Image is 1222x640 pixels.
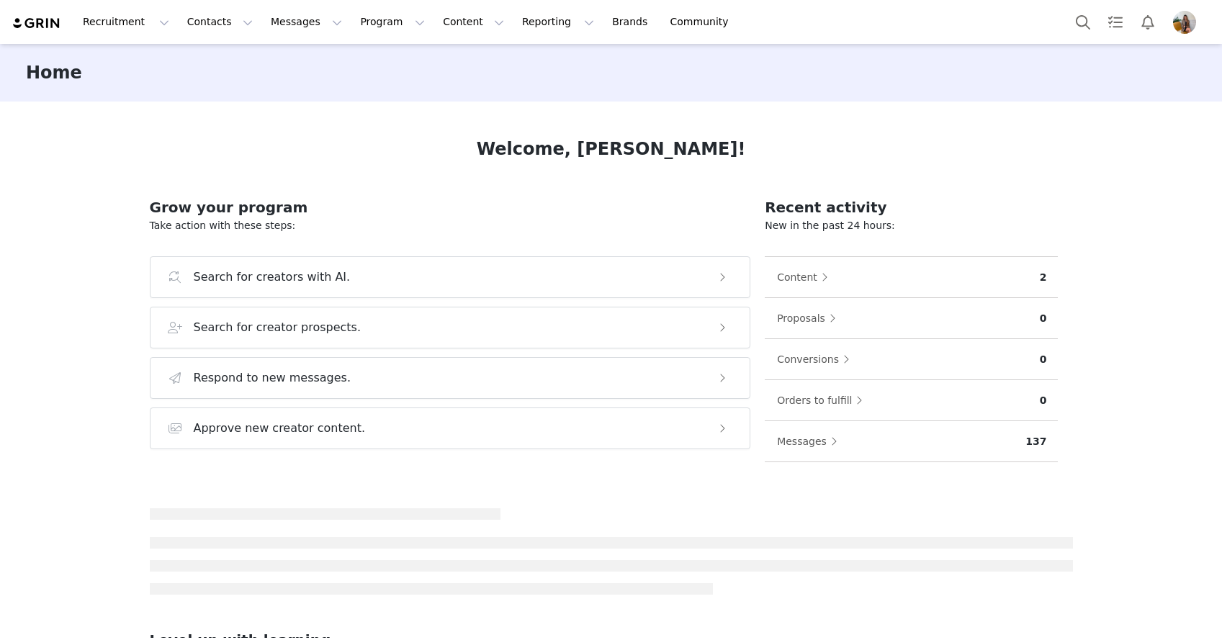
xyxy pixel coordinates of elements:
[1040,393,1047,408] p: 0
[26,60,82,86] h3: Home
[776,430,845,453] button: Messages
[74,6,178,38] button: Recruitment
[776,348,857,371] button: Conversions
[150,357,751,399] button: Respond to new messages.
[765,218,1058,233] p: New in the past 24 hours:
[12,17,62,30] img: grin logo
[1067,6,1099,38] button: Search
[194,420,366,437] h3: Approve new creator content.
[1025,434,1046,449] p: 137
[1164,11,1210,34] button: Profile
[179,6,261,38] button: Contacts
[776,266,835,289] button: Content
[150,407,751,449] button: Approve new creator content.
[603,6,660,38] a: Brands
[776,307,843,330] button: Proposals
[662,6,744,38] a: Community
[194,319,361,336] h3: Search for creator prospects.
[1040,311,1047,326] p: 0
[513,6,603,38] button: Reporting
[150,218,751,233] p: Take action with these steps:
[776,389,870,412] button: Orders to fulfill
[1173,11,1196,34] img: 4b303646-d01a-4725-a841-3a686edfc3d7.jpg
[1132,6,1164,38] button: Notifications
[262,6,351,38] button: Messages
[150,256,751,298] button: Search for creators with AI.
[1100,6,1131,38] a: Tasks
[150,307,751,348] button: Search for creator prospects.
[351,6,433,38] button: Program
[194,369,351,387] h3: Respond to new messages.
[150,197,751,218] h2: Grow your program
[1040,352,1047,367] p: 0
[477,136,746,162] h1: Welcome, [PERSON_NAME]!
[1040,270,1047,285] p: 2
[194,269,351,286] h3: Search for creators with AI.
[765,197,1058,218] h2: Recent activity
[434,6,513,38] button: Content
